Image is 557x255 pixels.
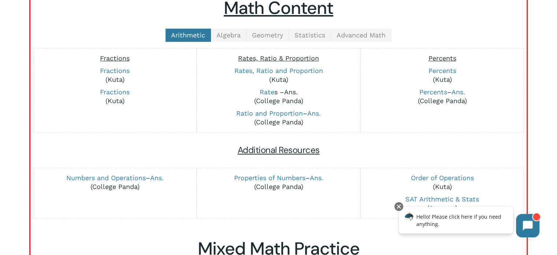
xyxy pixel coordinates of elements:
[100,54,130,62] span: Fractions
[411,174,474,182] a: Order of Operations
[166,29,211,42] a: Arithmetic
[294,31,325,39] span: Statistics
[37,174,193,191] p: – (College Panda)
[211,29,246,42] a: Algebra
[391,201,547,245] iframe: Chatbot
[66,174,146,182] a: Numbers and Operations
[252,31,283,39] span: Geometry
[201,88,356,105] p: s – (College Panda)
[337,31,386,39] span: Advanced Math
[238,144,320,156] span: Additional Resources
[419,88,447,96] a: Percents
[201,174,356,191] p: – (College Panda)
[428,67,456,74] a: Percents
[37,88,193,105] p: (Kuta)
[364,88,520,105] p: – (College Panda)
[37,66,193,84] p: (Kuta)
[364,66,520,84] p: (Kuta)
[364,195,520,212] p: ( )
[216,31,241,39] span: Algebra
[171,31,205,39] span: Arithmetic
[309,174,323,182] a: Ans.
[405,195,479,203] a: SAT Arithmetic & Stats
[150,174,164,182] a: Ans.
[259,88,274,96] a: Rate
[284,88,297,96] a: Ans.
[201,109,356,127] p: – (College Panda)
[100,88,130,96] a: Fractions
[100,67,130,74] a: Fractions
[201,66,356,84] p: (Kuta)
[234,174,305,182] a: Properties of Numbers
[331,29,391,42] a: Advanced Math
[452,88,465,96] a: Ans.
[428,54,456,62] span: Percents
[236,109,303,117] a: Ratio and Proportion
[234,67,323,74] a: Rates, Ratio and Proportion
[307,109,321,117] a: Ans.
[364,174,520,191] p: (Kuta)
[238,54,319,62] span: Rates, Ratio & Proportion
[246,29,289,42] a: Geometry
[289,29,331,42] a: Statistics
